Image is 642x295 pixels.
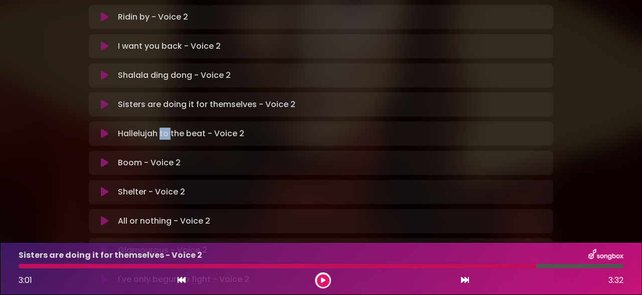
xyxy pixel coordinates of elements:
p: Shelter - Voice 2 [118,186,185,198]
p: All or nothing - Voice 2 [118,215,210,227]
p: Hallelujah to the beat - Voice 2 [118,128,244,140]
p: I want you back - Voice 2 [118,40,221,52]
p: Sisters are doing it for themselves - Voice 2 [19,249,202,261]
span: 3:32 [608,274,623,286]
p: Sisters are doing it for themselves - Voice 2 [118,99,295,111]
p: Ridin by - Voice 2 [118,11,188,23]
img: songbox-logo-white.png [588,249,623,262]
p: Boom - Voice 2 [118,157,181,169]
p: Shalala ding dong - Voice 2 [118,69,231,81]
span: 3:01 [19,274,32,286]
